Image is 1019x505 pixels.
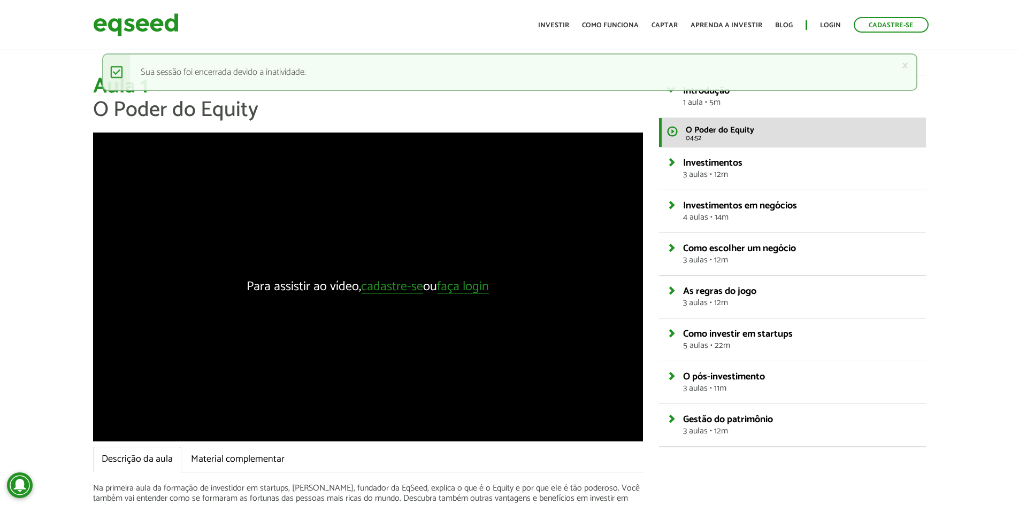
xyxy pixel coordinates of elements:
[686,123,754,137] span: O Poder do Equity
[582,22,639,29] a: Como funciona
[93,447,181,472] a: Descrição da aula
[361,281,423,294] a: cadastre-se
[683,384,918,393] span: 3 aulas • 11m
[683,170,918,179] span: 3 aulas • 12m
[854,17,929,33] a: Cadastre-se
[652,22,678,29] a: Captar
[683,329,918,350] a: Como investir em startups5 aulas • 22m
[683,286,918,307] a: As regras do jogo3 aulas • 12m
[683,198,797,214] span: Investimentos em negócios
[683,372,918,393] a: O pós-investimento3 aulas • 11m
[683,299,918,307] span: 3 aulas • 12m
[93,69,148,104] span: Aula 1
[683,240,796,257] span: Como escolher um negócio
[538,22,569,29] a: Investir
[775,22,793,29] a: Blog
[93,92,258,128] span: O Poder do Equity
[683,415,918,436] a: Gestão do patrimônio3 aulas • 12m
[683,155,742,171] span: Investimentos
[686,135,918,142] span: 04:52
[683,256,918,265] span: 3 aulas • 12m
[683,283,756,299] span: As regras do jogo
[659,118,926,147] a: O Poder do Equity 04:52
[683,369,765,385] span: O pós-investimento
[691,22,762,29] a: Aprenda a investir
[683,213,918,222] span: 4 aulas • 14m
[93,11,179,39] img: EqSeed
[820,22,841,29] a: Login
[182,447,293,472] a: Material complementar
[683,201,918,222] a: Investimentos em negócios4 aulas • 14m
[683,158,918,179] a: Investimentos3 aulas • 12m
[437,281,489,294] a: faça login
[683,411,773,428] span: Gestão do patrimônio
[683,86,918,107] a: Introdução1 aula • 5m
[247,281,489,294] div: Para assistir ao vídeo, ou
[683,427,918,436] span: 3 aulas • 12m
[102,53,917,91] div: Sua sessão foi encerrada devido a inatividade.
[683,341,918,350] span: 5 aulas • 22m
[902,60,908,71] a: ×
[683,244,918,265] a: Como escolher um negócio3 aulas • 12m
[683,326,793,342] span: Como investir em startups
[683,98,918,107] span: 1 aula • 5m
